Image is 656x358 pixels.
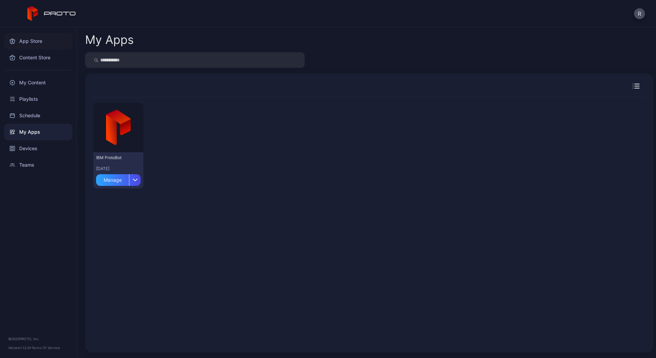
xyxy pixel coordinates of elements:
div: IBM ProtoBot [96,155,134,160]
a: My Apps [4,124,72,140]
a: Devices [4,140,72,157]
button: Manage [96,171,141,186]
div: Manage [96,174,129,186]
a: Terms Of Service [32,346,60,350]
div: My Apps [85,34,134,46]
a: Schedule [4,107,72,124]
div: © 2025 PROTO, Inc. [8,336,68,342]
a: Playlists [4,91,72,107]
span: Version 1.12.0 • [8,346,32,350]
a: My Content [4,74,72,91]
button: R [634,8,645,19]
a: Teams [4,157,72,173]
div: [DATE] [96,166,141,171]
a: App Store [4,33,72,49]
a: Content Store [4,49,72,66]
